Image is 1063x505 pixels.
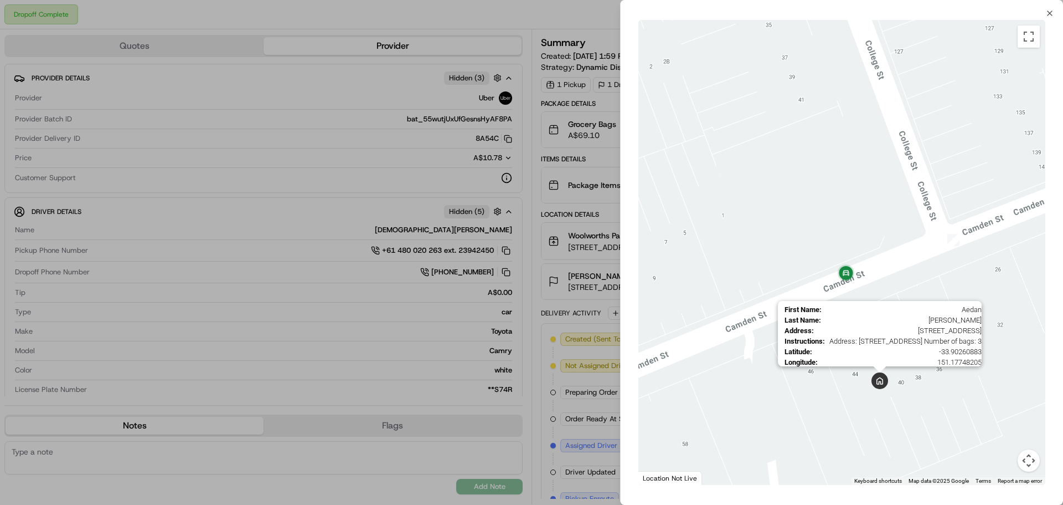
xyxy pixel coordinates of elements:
[826,305,982,314] span: Aedan
[854,477,902,485] button: Keyboard shortcuts
[785,337,825,345] span: Instructions :
[829,337,982,345] span: Address: [STREET_ADDRESS] Number of bags: 3
[785,305,822,314] span: First Name :
[638,471,702,485] div: Location Not Live
[825,316,982,324] span: [PERSON_NAME]
[785,316,821,324] span: Last Name :
[909,478,969,484] span: Map data ©2025 Google
[1018,25,1040,48] button: Toggle fullscreen view
[785,327,814,335] span: Address :
[998,478,1042,484] a: Report a map error
[641,471,678,485] img: Google
[822,358,982,366] span: 151.17748205
[785,348,812,356] span: Latitude :
[947,234,959,246] div: 8
[1018,450,1040,472] button: Map camera controls
[976,478,991,484] a: Terms (opens in new tab)
[641,471,678,485] a: Open this area in Google Maps (opens a new window)
[785,358,818,366] span: Longitude :
[818,327,982,335] span: [STREET_ADDRESS]
[817,348,982,356] span: -33.90260883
